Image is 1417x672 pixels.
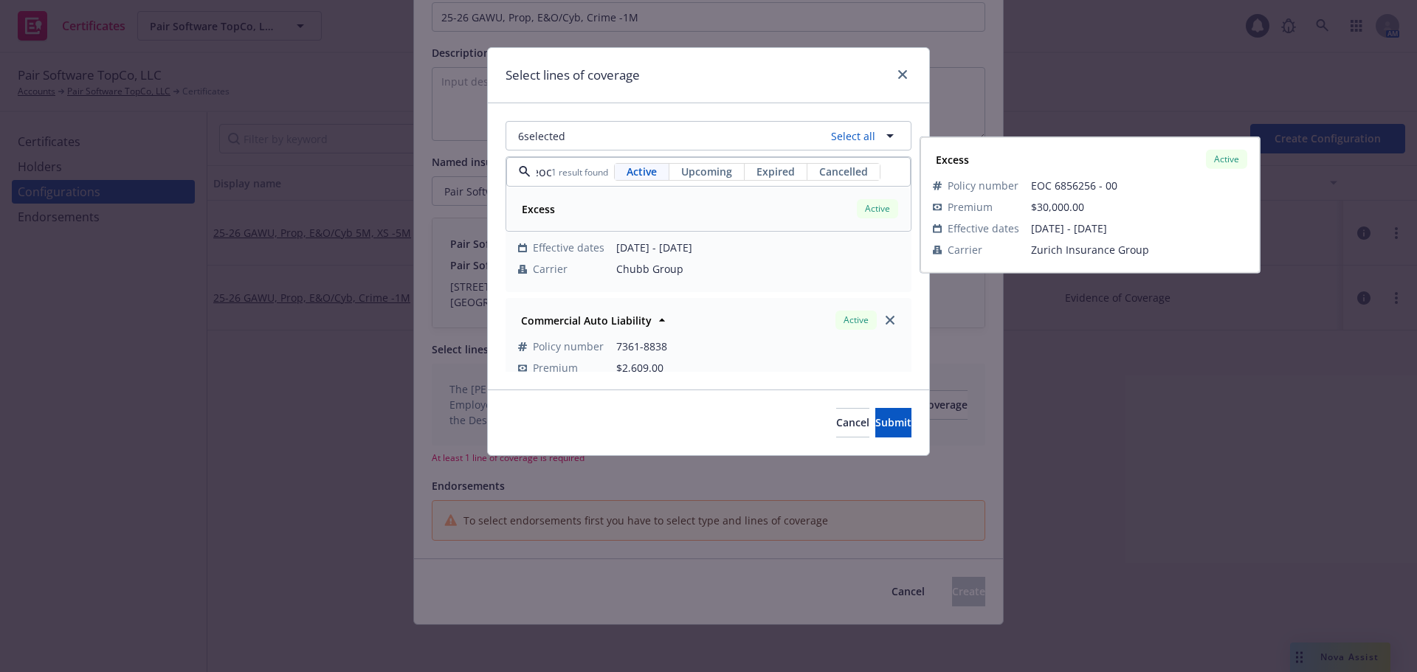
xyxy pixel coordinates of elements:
input: Filter by keyword [531,163,551,181]
span: Cancelled [819,164,868,179]
span: Zurich Insurance Group [1031,242,1247,257]
span: Chubb Group [616,261,899,277]
span: Active [863,202,892,215]
span: EOC 6856256 - 00 [1031,178,1247,193]
strong: Commercial Auto Liability [521,314,652,328]
strong: Excess [522,202,555,216]
strong: Excess [936,152,969,166]
a: close [894,66,911,83]
span: Submit [875,415,911,429]
span: Effective dates [533,240,604,255]
span: Premium [948,199,993,215]
span: 7361-8838 [616,339,899,354]
button: Cancel [836,408,869,437]
span: Active [841,314,871,327]
span: Policy number [533,339,604,354]
a: Select all [825,128,875,144]
span: [DATE] - [DATE] [616,240,899,255]
span: Cancel [836,415,869,429]
span: Effective dates [948,221,1019,236]
span: $2,609.00 [616,361,663,375]
span: Active [1212,153,1241,166]
span: Expired [756,164,795,179]
span: Premium [533,360,578,375]
span: 6 selected [518,128,565,144]
span: Carrier [948,242,982,257]
button: Submit [875,408,911,437]
h1: Select lines of coverage [506,66,640,85]
span: Active [627,164,657,179]
span: Policy number [948,178,1018,193]
span: Carrier [533,261,568,277]
span: 1 result found [551,166,608,179]
span: Upcoming [681,164,732,179]
span: [DATE] - [DATE] [1031,221,1247,236]
a: close [881,311,899,329]
button: 6selectedSelect all [506,121,911,150]
span: $30,000.00 [1031,200,1084,214]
